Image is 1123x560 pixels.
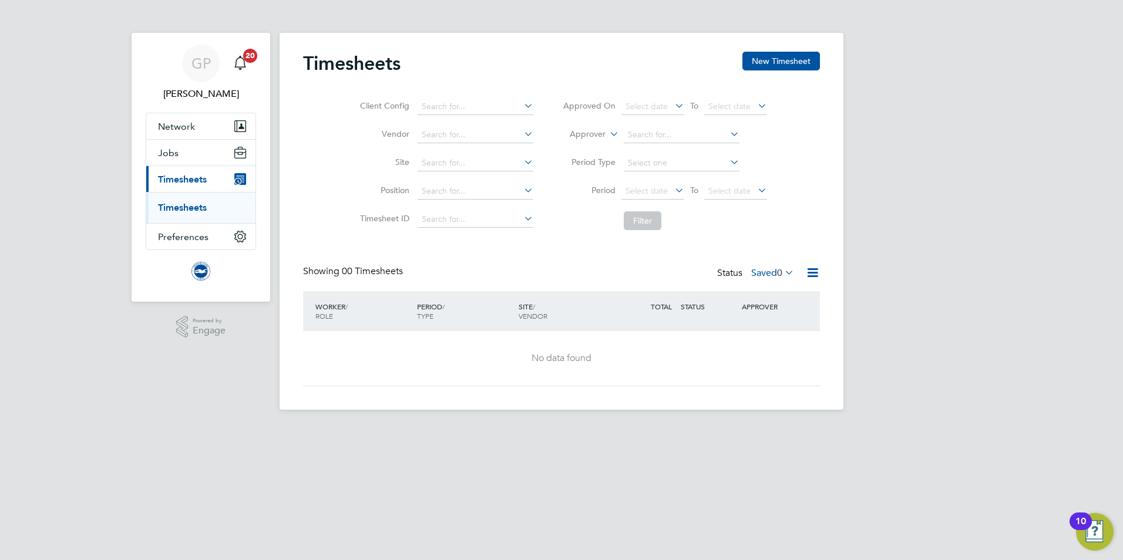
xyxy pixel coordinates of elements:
[357,213,409,224] label: Timesheet ID
[418,211,533,228] input: Search for...
[193,316,226,326] span: Powered by
[146,224,255,249] button: Preferences
[176,316,226,338] a: Powered byEngage
[146,87,256,101] span: Gareth Pond
[418,155,533,171] input: Search for...
[315,311,333,321] span: ROLE
[303,265,405,278] div: Showing
[651,302,672,311] span: TOTAL
[1075,521,1086,537] div: 10
[357,157,409,167] label: Site
[742,52,820,70] button: New Timesheet
[687,98,702,113] span: To
[345,302,348,311] span: /
[132,33,270,302] nav: Main navigation
[626,185,668,196] span: Select date
[146,113,255,139] button: Network
[417,311,433,321] span: TYPE
[533,302,535,311] span: /
[357,185,409,195] label: Position
[553,129,606,140] label: Approver
[193,326,226,336] span: Engage
[312,296,414,326] div: WORKER
[418,99,533,115] input: Search for...
[414,296,516,326] div: PERIOD
[158,202,207,213] a: Timesheets
[315,352,808,365] div: No data found
[1076,513,1114,551] button: Open Resource Center, 10 new notifications
[418,127,533,143] input: Search for...
[678,296,739,317] div: STATUS
[708,101,751,112] span: Select date
[739,296,800,317] div: APPROVER
[342,265,403,277] span: 00 Timesheets
[191,56,211,71] span: GP
[751,267,794,279] label: Saved
[563,157,616,167] label: Period Type
[158,121,195,132] span: Network
[516,296,617,326] div: SITE
[708,185,751,196] span: Select date
[146,140,255,166] button: Jobs
[624,211,661,230] button: Filter
[243,49,257,63] span: 20
[717,265,796,282] div: Status
[563,185,616,195] label: Period
[563,100,616,111] label: Approved On
[357,100,409,111] label: Client Config
[777,267,782,279] span: 0
[146,45,256,101] a: GP[PERSON_NAME]
[442,302,445,311] span: /
[146,166,255,192] button: Timesheets
[418,183,533,200] input: Search for...
[303,52,401,75] h2: Timesheets
[624,127,739,143] input: Search for...
[687,183,702,198] span: To
[146,192,255,223] div: Timesheets
[191,262,210,281] img: brightonandhovealbion-logo-retina.png
[158,174,207,185] span: Timesheets
[624,155,739,171] input: Select one
[626,101,668,112] span: Select date
[158,231,209,242] span: Preferences
[146,262,256,281] a: Go to home page
[519,311,547,321] span: VENDOR
[228,45,252,82] a: 20
[158,147,179,158] span: Jobs
[357,129,409,139] label: Vendor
